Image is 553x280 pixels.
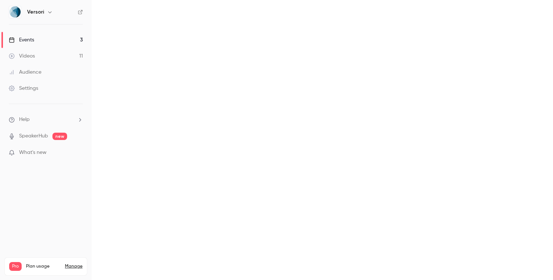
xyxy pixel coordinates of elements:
a: Manage [65,264,83,269]
span: Help [19,116,30,124]
div: Audience [9,69,41,76]
span: What's new [19,149,47,156]
li: help-dropdown-opener [9,116,83,124]
span: Plan usage [26,264,61,269]
a: SpeakerHub [19,132,48,140]
div: Settings [9,85,38,92]
span: Pro [9,262,22,271]
span: new [52,133,67,140]
img: Versori [9,6,21,18]
div: Videos [9,52,35,60]
h6: Versori [27,8,44,16]
div: Events [9,36,34,44]
iframe: Noticeable Trigger [74,150,83,156]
